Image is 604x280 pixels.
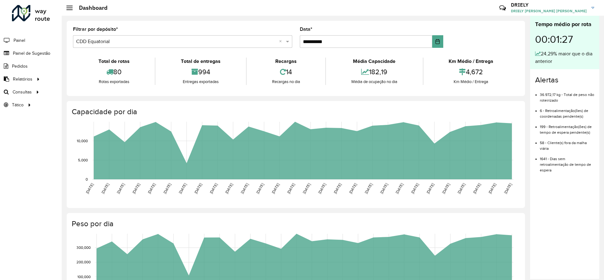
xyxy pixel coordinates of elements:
text: [DATE] [488,182,497,194]
text: [DATE] [379,182,389,194]
text: [DATE] [255,182,265,194]
text: [DATE] [441,182,450,194]
button: Choose Date [432,35,443,48]
span: Consultas [13,89,32,95]
text: [DATE] [101,182,110,194]
div: Total de rotas [75,58,153,65]
li: 36.972,17 kg - Total de peso não roteirizado [540,87,594,103]
text: [DATE] [178,182,187,194]
div: Rotas exportadas [75,79,153,85]
text: 300,000 [76,245,91,249]
text: [DATE] [193,182,203,194]
text: [DATE] [348,182,357,194]
text: [DATE] [410,182,419,194]
div: Entregas exportadas [157,79,244,85]
text: 100,000 [77,275,91,279]
text: [DATE] [426,182,435,194]
div: Média Capacidade [327,58,421,65]
text: [DATE] [286,182,295,194]
li: 58 - Cliente(s) fora da malha viária [540,135,594,151]
span: Pedidos [12,63,28,70]
label: Data [300,25,312,33]
h2: Dashboard [73,4,108,11]
text: [DATE] [147,182,156,194]
text: [DATE] [317,182,327,194]
div: Km Médio / Entrega [425,58,517,65]
span: Tático [12,102,24,108]
h4: Capacidade por dia [72,107,519,116]
text: [DATE] [503,182,512,194]
text: [DATE] [116,182,125,194]
a: Contato Rápido [496,1,509,15]
span: Painel de Sugestão [13,50,50,57]
div: Tempo médio por rota [535,20,594,29]
div: Recargas [248,58,324,65]
text: [DATE] [131,182,141,194]
span: Clear all [279,38,284,45]
div: Km Médio / Entrega [425,79,517,85]
text: [DATE] [85,182,94,194]
text: [DATE] [224,182,233,194]
li: 1641 - Dias sem retroalimentação de tempo de espera [540,151,594,173]
text: 200,000 [76,260,91,264]
h3: DRIELY [511,2,587,8]
text: [DATE] [457,182,466,194]
h4: Alertas [535,76,594,85]
text: [DATE] [302,182,311,194]
div: 24,29% maior que o dia anterior [535,50,594,65]
text: [DATE] [472,182,481,194]
text: 10,000 [77,139,88,143]
div: 994 [157,65,244,79]
div: Total de entregas [157,58,244,65]
div: 00:01:27 [535,29,594,50]
h4: Peso por dia [72,219,519,228]
li: 199 - Retroalimentação(ões) de tempo de espera pendente(s) [540,119,594,135]
div: Média de ocupação no dia [327,79,421,85]
span: Painel [14,37,25,44]
div: Recargas no dia [248,79,324,85]
text: [DATE] [240,182,249,194]
text: [DATE] [395,182,404,194]
span: DRIELY [PERSON_NAME] [PERSON_NAME] [511,8,587,14]
label: Filtrar por depósito [73,25,118,33]
div: 182,19 [327,65,421,79]
text: 5,000 [78,158,88,162]
text: 0 [86,177,88,181]
text: [DATE] [271,182,280,194]
text: [DATE] [333,182,342,194]
span: Relatórios [13,76,32,82]
text: [DATE] [364,182,373,194]
text: [DATE] [209,182,218,194]
li: 6 - Retroalimentação(ões) de coordenadas pendente(s) [540,103,594,119]
div: 14 [248,65,324,79]
div: 4,672 [425,65,517,79]
text: [DATE] [163,182,172,194]
div: 80 [75,65,153,79]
